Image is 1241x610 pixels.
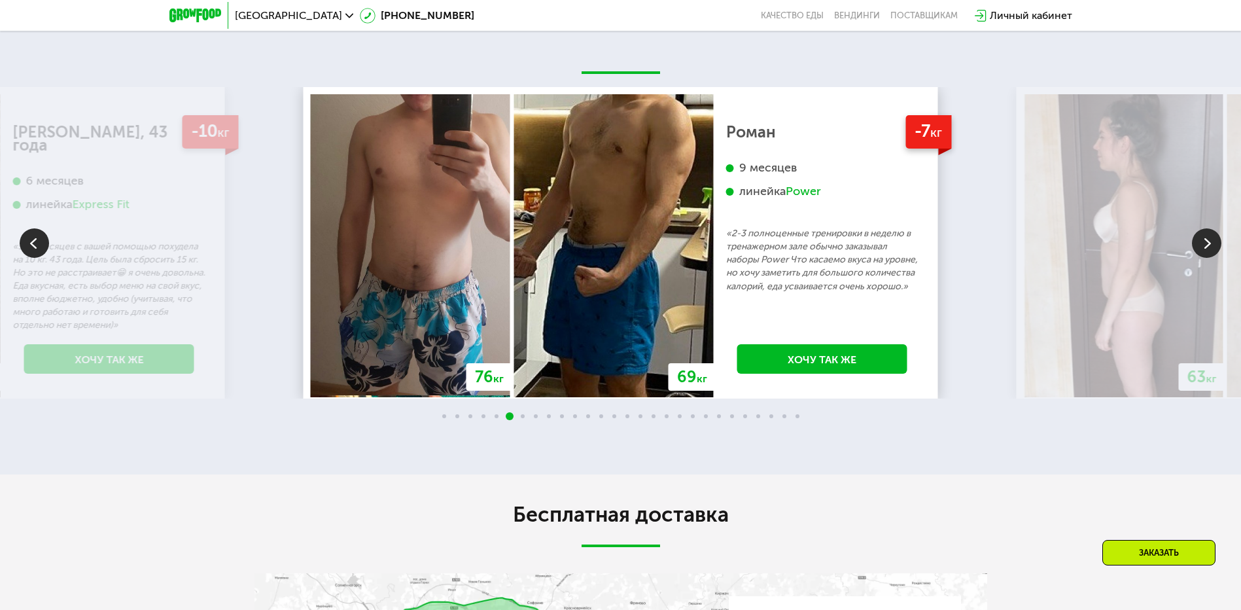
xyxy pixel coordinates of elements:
span: [GEOGRAPHIC_DATA] [235,10,342,21]
div: Express Fit [73,197,130,212]
div: 69 [669,363,716,391]
div: линейка [13,197,205,212]
span: кг [930,125,942,140]
p: «2-3 полноценные тренировки в неделю в тренажерном зале обычно заказывал наборы Power Что касаемо... [726,227,918,293]
div: Заказать [1102,540,1215,565]
span: кг [1206,372,1217,385]
span: кг [697,372,707,385]
div: линейка [726,184,918,199]
h2: Бесплатная доставка [254,501,987,528]
div: 63 [1179,363,1225,391]
div: 6 месяцев [13,173,205,188]
a: Вендинги [834,10,880,21]
img: Slide right [1192,228,1221,258]
p: «За 6 месяцев с вашей помощью похудела на 10 кг. 43 года. Цель была сбросить 15 кг. Но это не рас... [13,240,205,332]
span: кг [217,125,229,140]
img: Slide left [20,228,49,258]
div: -10 [182,115,238,149]
div: поставщикам [890,10,958,21]
span: кг [493,372,504,385]
div: Роман [726,126,918,139]
div: -7 [905,115,951,149]
div: 9 месяцев [726,160,918,175]
div: 76 [466,363,512,391]
div: [PERSON_NAME], 43 года [13,126,205,152]
div: Личный кабинет [990,8,1072,24]
a: [PHONE_NUMBER] [360,8,474,24]
div: Power [786,184,821,199]
a: Хочу так же [24,344,194,374]
a: Хочу так же [737,344,907,374]
a: Качество еды [761,10,824,21]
